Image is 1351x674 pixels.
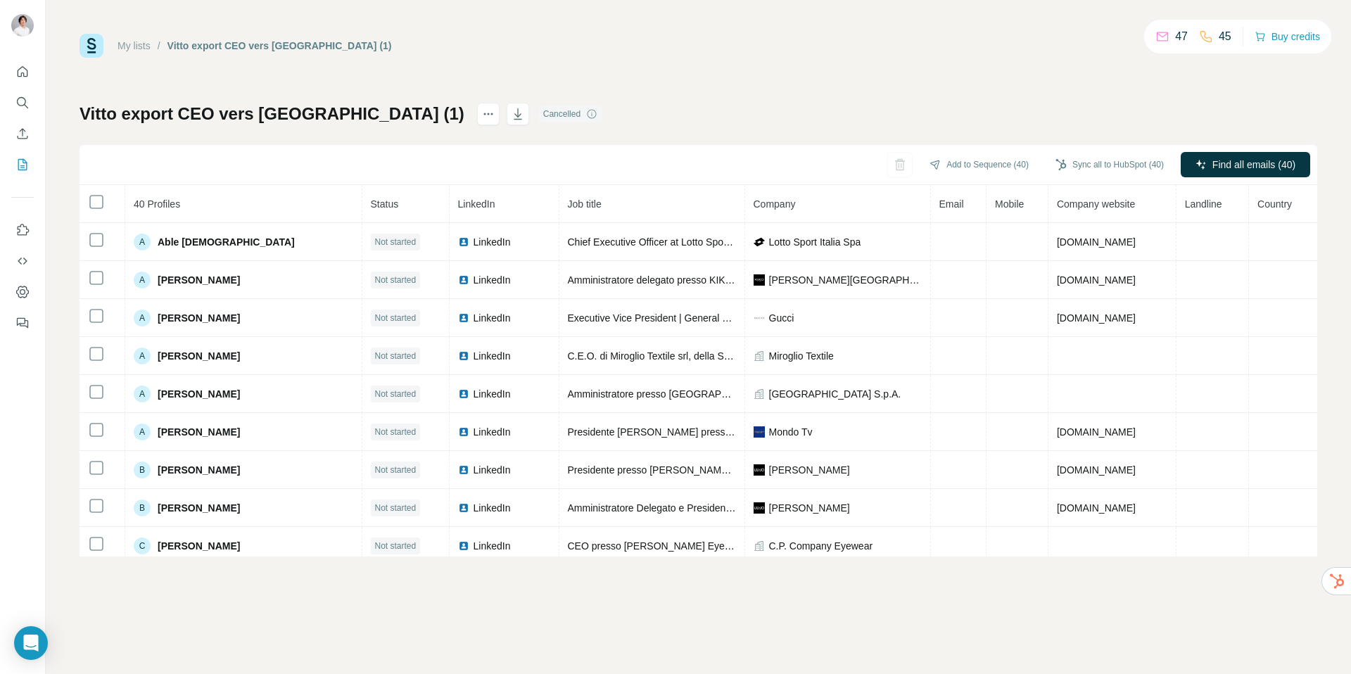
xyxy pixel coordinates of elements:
[477,103,500,125] button: actions
[158,349,240,363] span: [PERSON_NAME]
[568,388,801,400] span: Amministratore presso [GEOGRAPHIC_DATA] S.p.A.
[167,39,392,53] div: Vitto export CEO vers [GEOGRAPHIC_DATA] (1)
[134,386,151,402] div: A
[375,502,417,514] span: Not started
[11,310,34,336] button: Feedback
[11,248,34,274] button: Use Surfe API
[375,236,417,248] span: Not started
[474,539,511,553] span: LinkedIn
[754,502,765,514] img: company-logo
[568,464,937,476] span: Presidente presso [PERSON_NAME] Group - Brand Ambassador [PERSON_NAME]
[158,311,240,325] span: [PERSON_NAME]
[1057,426,1136,438] span: [DOMAIN_NAME]
[995,198,1024,210] span: Mobile
[769,539,873,553] span: C.P. Company Eyewear
[474,273,511,287] span: LinkedIn
[158,39,160,53] li: /
[769,311,794,325] span: Gucci
[458,540,469,552] img: LinkedIn logo
[1175,28,1188,45] p: 47
[769,425,813,439] span: Mondo Tv
[11,152,34,177] button: My lists
[474,463,511,477] span: LinkedIn
[769,501,850,515] span: [PERSON_NAME]
[158,425,240,439] span: [PERSON_NAME]
[11,279,34,305] button: Dashboard
[158,539,240,553] span: [PERSON_NAME]
[939,198,964,210] span: Email
[134,538,151,554] div: C
[920,154,1039,175] button: Add to Sequence (40)
[158,387,240,401] span: [PERSON_NAME]
[568,198,602,210] span: Job title
[158,501,240,515] span: [PERSON_NAME]
[458,198,495,210] span: LinkedIn
[568,312,1252,324] span: Executive Vice President | General Counsel, Global Sustainability and Corporate Affairs | Shaping...
[11,217,34,243] button: Use Surfe on LinkedIn
[134,424,151,440] div: A
[754,312,765,324] img: company-logo
[474,349,511,363] span: LinkedIn
[1057,464,1136,476] span: [DOMAIN_NAME]
[568,274,839,286] span: Amministratore delegato presso KIKO [GEOGRAPHIC_DATA]
[11,59,34,84] button: Quick start
[474,235,511,249] span: LinkedIn
[134,198,180,210] span: 40 Profiles
[134,310,151,326] div: A
[769,387,901,401] span: [GEOGRAPHIC_DATA] S.p.A.
[754,198,796,210] span: Company
[458,236,469,248] img: LinkedIn logo
[474,425,511,439] span: LinkedIn
[474,501,511,515] span: LinkedIn
[458,426,469,438] img: LinkedIn logo
[474,311,511,325] span: LinkedIn
[1212,158,1295,172] span: Find all emails (40)
[134,500,151,516] div: B
[134,462,151,478] div: B
[158,273,240,287] span: [PERSON_NAME]
[458,464,469,476] img: LinkedIn logo
[568,540,747,552] span: CEO presso [PERSON_NAME] Eyewear
[1181,152,1310,177] button: Find all emails (40)
[80,34,103,58] img: Surfe Logo
[568,426,816,438] span: Presidente [PERSON_NAME] presso Isc intermodal SpA
[375,464,417,476] span: Not started
[568,236,773,248] span: Chief Executive Officer at Lotto Sport Italia Spa
[134,272,151,288] div: A
[769,349,834,363] span: Miroglio Textile
[158,463,240,477] span: [PERSON_NAME]
[375,426,417,438] span: Not started
[568,350,1180,362] span: C.E.O. di Miroglio Textile srl, della Stamperia di [GEOGRAPHIC_DATA] e di [GEOGRAPHIC_DATA] Maroc...
[1057,502,1136,514] span: [DOMAIN_NAME]
[134,348,151,364] div: A
[1057,312,1136,324] span: [DOMAIN_NAME]
[769,463,850,477] span: [PERSON_NAME]
[1046,154,1174,175] button: Sync all to HubSpot (40)
[474,387,511,401] span: LinkedIn
[458,388,469,400] img: LinkedIn logo
[458,274,469,286] img: LinkedIn logo
[375,350,417,362] span: Not started
[375,312,417,324] span: Not started
[754,426,765,438] img: company-logo
[11,90,34,115] button: Search
[769,273,922,287] span: [PERSON_NAME][GEOGRAPHIC_DATA]
[754,274,765,286] img: company-logo
[118,40,151,51] a: My lists
[769,235,861,249] span: Lotto Sport Italia Spa
[134,234,151,250] div: A
[458,350,469,362] img: LinkedIn logo
[1057,198,1135,210] span: Company website
[1255,27,1320,46] button: Buy credits
[754,236,765,248] img: company-logo
[375,540,417,552] span: Not started
[11,14,34,37] img: Avatar
[1185,198,1222,210] span: Landline
[371,198,399,210] span: Status
[1057,274,1136,286] span: [DOMAIN_NAME]
[1257,198,1292,210] span: Country
[14,626,48,660] div: Open Intercom Messenger
[375,274,417,286] span: Not started
[1057,236,1136,248] span: [DOMAIN_NAME]
[754,464,765,476] img: company-logo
